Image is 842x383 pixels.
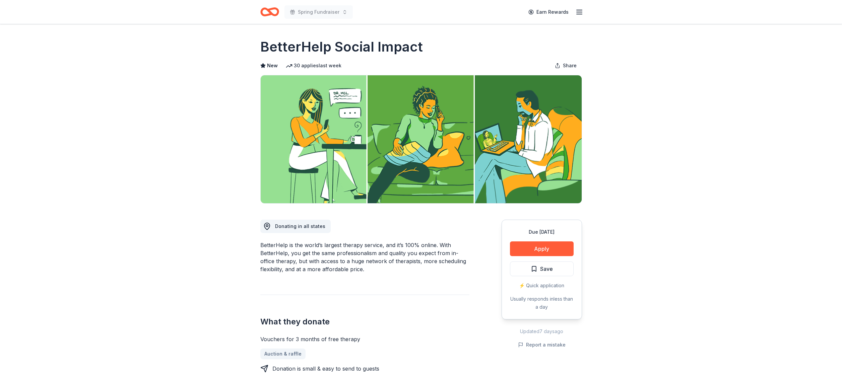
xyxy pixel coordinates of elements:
[260,4,279,20] a: Home
[510,228,574,236] div: Due [DATE]
[275,223,325,229] span: Donating in all states
[540,264,553,273] span: Save
[510,261,574,276] button: Save
[510,241,574,256] button: Apply
[298,8,339,16] span: Spring Fundraiser
[267,62,278,70] span: New
[260,241,469,273] div: BetterHelp is the world’s largest therapy service, and it’s 100% online. With BetterHelp, you get...
[261,75,582,203] img: Image for BetterHelp Social Impact
[260,316,469,327] h2: What they donate
[518,341,566,349] button: Report a mistake
[510,282,574,290] div: ⚡️ Quick application
[510,295,574,311] div: Usually responds in less than a day
[260,37,423,56] h1: BetterHelp Social Impact
[272,365,379,373] div: Donation is small & easy to send to guests
[563,62,577,70] span: Share
[524,6,573,18] a: Earn Rewards
[260,335,469,343] div: Vouchers for 3 months of free therapy
[502,327,582,335] div: Updated 7 days ago
[286,62,341,70] div: 30 applies last week
[260,349,306,359] a: Auction & raffle
[549,59,582,72] button: Share
[284,5,353,19] button: Spring Fundraiser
